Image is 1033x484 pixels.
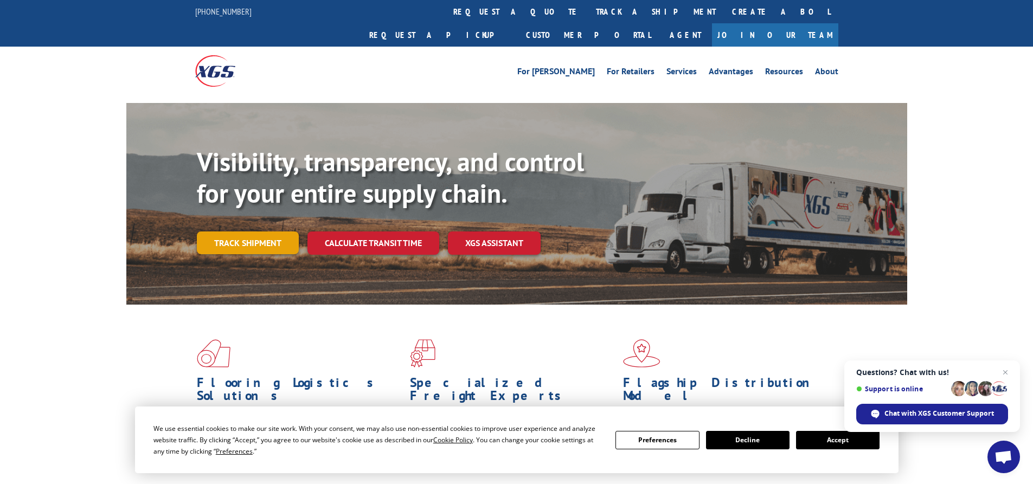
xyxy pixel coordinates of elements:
img: xgs-icon-flagship-distribution-model-red [623,339,660,367]
a: Customer Portal [518,23,659,47]
a: Advantages [709,67,753,79]
div: Open chat [987,441,1020,473]
button: Decline [706,431,790,449]
a: Services [666,67,697,79]
a: Request a pickup [361,23,518,47]
span: Support is online [856,385,947,393]
a: For Retailers [607,67,655,79]
a: [PHONE_NUMBER] [195,6,252,17]
div: Chat with XGS Customer Support [856,404,1008,424]
h1: Flooring Logistics Solutions [197,376,402,408]
img: xgs-icon-total-supply-chain-intelligence-red [197,339,230,367]
a: Join Our Team [712,23,838,47]
button: Preferences [615,431,699,449]
a: XGS ASSISTANT [448,231,541,255]
a: For [PERSON_NAME] [517,67,595,79]
a: Agent [659,23,712,47]
b: Visibility, transparency, and control for your entire supply chain. [197,145,584,210]
a: Resources [765,67,803,79]
button: Accept [796,431,880,449]
a: Calculate transit time [307,231,439,255]
a: About [815,67,838,79]
img: xgs-icon-focused-on-flooring-red [410,339,435,367]
span: Cookie Policy [433,435,473,444]
a: Track shipment [197,231,299,254]
div: Cookie Consent Prompt [135,406,899,473]
span: Chat with XGS Customer Support [884,409,994,418]
h1: Specialized Freight Experts [410,376,615,408]
span: Preferences [216,447,253,456]
span: Close chat [999,366,1012,379]
h1: Flagship Distribution Model [623,376,828,408]
span: Questions? Chat with us! [856,368,1008,377]
div: We use essential cookies to make our site work. With your consent, we may also use non-essential ... [153,423,602,457]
